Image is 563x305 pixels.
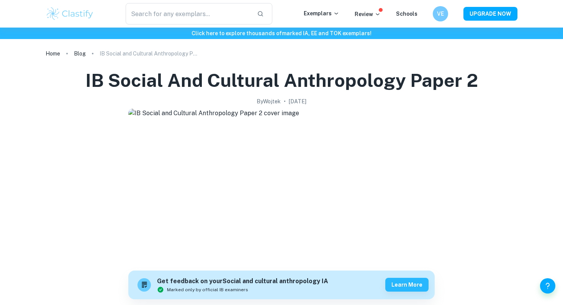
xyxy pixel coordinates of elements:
button: Help and Feedback [540,278,555,294]
img: IB Social and Cultural Anthropology Paper 2 cover image [128,109,435,262]
h6: Click here to explore thousands of marked IA, EE and TOK exemplars ! [2,29,561,38]
h6: Get feedback on your Social and cultural anthropology IA [157,277,328,286]
button: VE [433,6,448,21]
a: Home [46,48,60,59]
a: Schools [396,11,417,17]
button: UPGRADE NOW [463,7,517,21]
p: • [284,97,286,106]
input: Search for any exemplars... [126,3,251,24]
button: Learn more [385,278,429,292]
span: Marked only by official IB examiners [167,286,248,293]
h2: [DATE] [289,97,306,106]
p: IB Social and Cultural Anthropology Paper 2 [100,49,199,58]
a: Blog [74,48,86,59]
img: Clastify logo [46,6,94,21]
h6: VE [436,10,445,18]
a: Get feedback on yourSocial and cultural anthropology IAMarked only by official IB examinersLearn ... [128,271,435,299]
h1: IB Social and Cultural Anthropology Paper 2 [85,68,478,93]
h2: By Wojtek [257,97,281,106]
p: Review [355,10,381,18]
p: Exemplars [304,9,339,18]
